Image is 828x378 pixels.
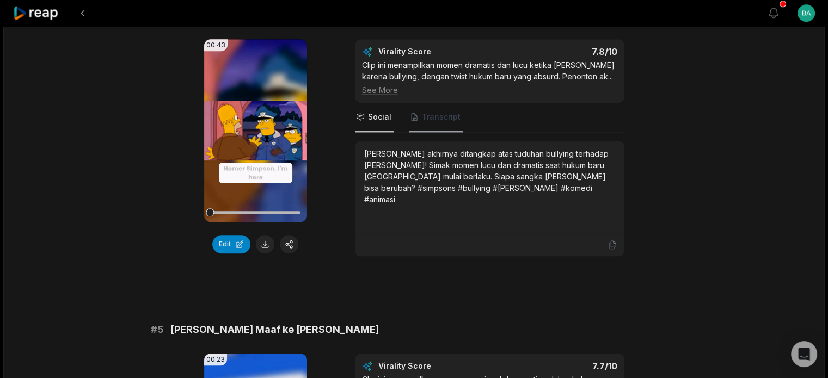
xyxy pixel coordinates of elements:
div: Open Intercom Messenger [791,341,817,367]
span: # 5 [151,322,164,337]
div: 7.8 /10 [500,46,617,57]
div: Clip ini menampilkan momen dramatis dan lucu ketika [PERSON_NAME] karena bullying, dengan twist h... [362,59,617,96]
div: [PERSON_NAME] akhirnya ditangkap atas tuduhan bullying terhadap [PERSON_NAME]! Simak momen lucu d... [364,148,615,205]
div: See More [362,84,617,96]
div: 7.7 /10 [500,361,617,371]
nav: Tabs [355,103,624,132]
span: [PERSON_NAME] Maaf ke [PERSON_NAME] [170,322,379,337]
div: Virality Score [378,46,495,57]
video: Your browser does not support mp4 format. [204,39,307,222]
span: Transcript [422,111,461,122]
div: Virality Score [378,361,495,371]
span: Social [368,111,391,122]
button: Edit [212,235,250,253]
